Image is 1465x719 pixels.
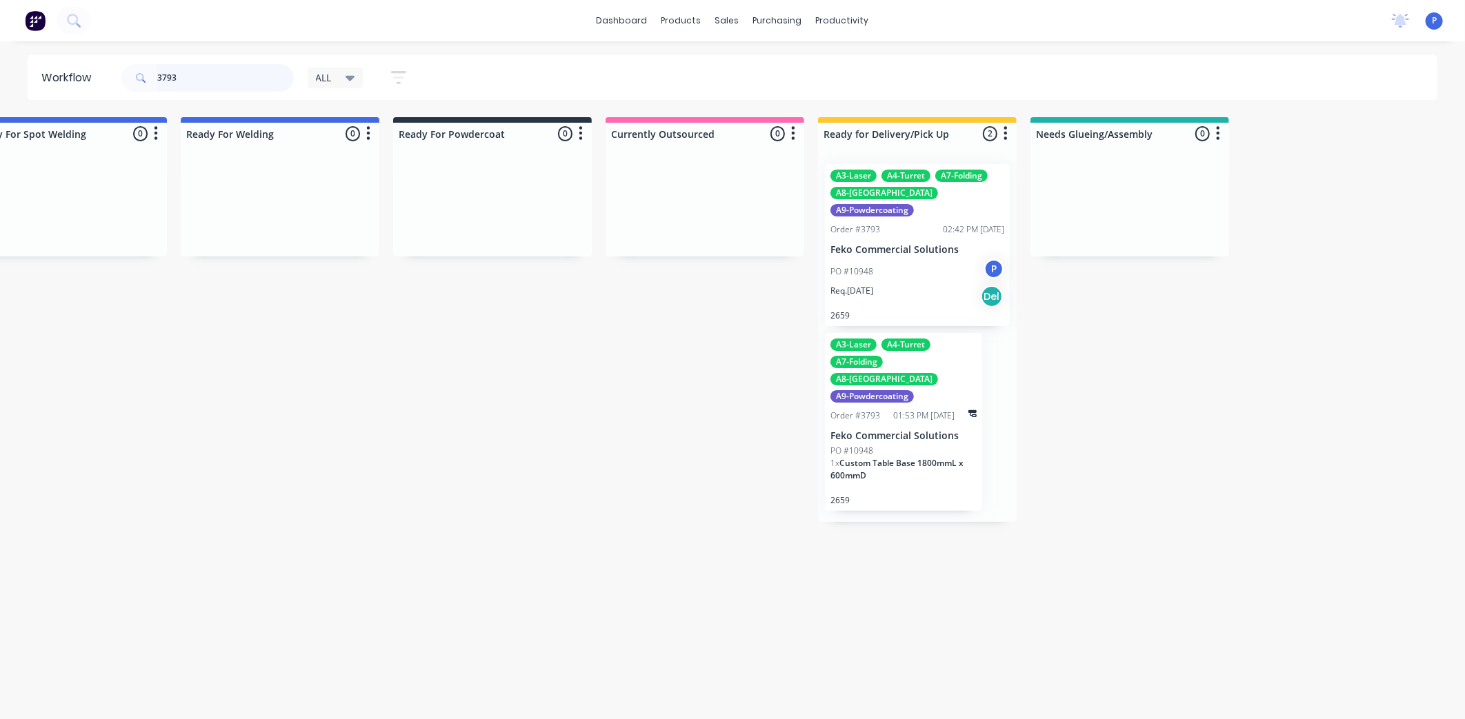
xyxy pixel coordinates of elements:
p: PO #10948 [830,445,873,457]
div: A4-Turret [881,170,930,182]
div: A7-Folding [830,356,883,368]
div: productivity [809,10,876,31]
span: ALL [316,70,332,85]
span: P [1432,14,1437,27]
div: A3-Laser [830,338,877,351]
span: Custom Table Base 1800mmL x 600mmD [830,457,964,481]
div: sales [708,10,746,31]
div: A9-Powdercoating [830,204,914,216]
div: purchasing [746,10,809,31]
div: A7-Folding [935,170,988,182]
div: A8-[GEOGRAPHIC_DATA] [830,373,938,385]
div: A4-Turret [881,338,930,351]
div: A8-[GEOGRAPHIC_DATA] [830,187,938,199]
p: 2659 [830,495,977,505]
div: Order #3793 [830,409,880,422]
p: Req. [DATE] [830,285,873,297]
img: Factory [25,10,46,31]
p: Feko Commercial Solutions [830,244,1004,256]
div: A3-Laser [830,170,877,182]
div: A3-LaserA4-TurretA7-FoldingA8-[GEOGRAPHIC_DATA]A9-PowdercoatingOrder #379301:53 PM [DATE]Feko Com... [825,333,982,511]
div: A9-Powdercoating [830,390,914,403]
span: 1 x [830,457,839,469]
a: dashboard [590,10,655,31]
div: A3-LaserA4-TurretA7-FoldingA8-[GEOGRAPHIC_DATA]A9-PowdercoatingOrder #379302:42 PM [DATE]Feko Com... [825,164,1010,326]
p: 2659 [830,310,1004,321]
div: products [655,10,708,31]
div: Order #3793 [830,223,880,236]
div: Workflow [41,70,98,86]
input: Search for orders... [157,64,294,92]
p: Feko Commercial Solutions [830,430,977,442]
div: P [984,259,1004,279]
div: Del [981,285,1003,307]
div: 01:53 PM [DATE] [894,409,955,422]
div: 02:42 PM [DATE] [943,223,1004,236]
p: PO #10948 [830,265,873,278]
